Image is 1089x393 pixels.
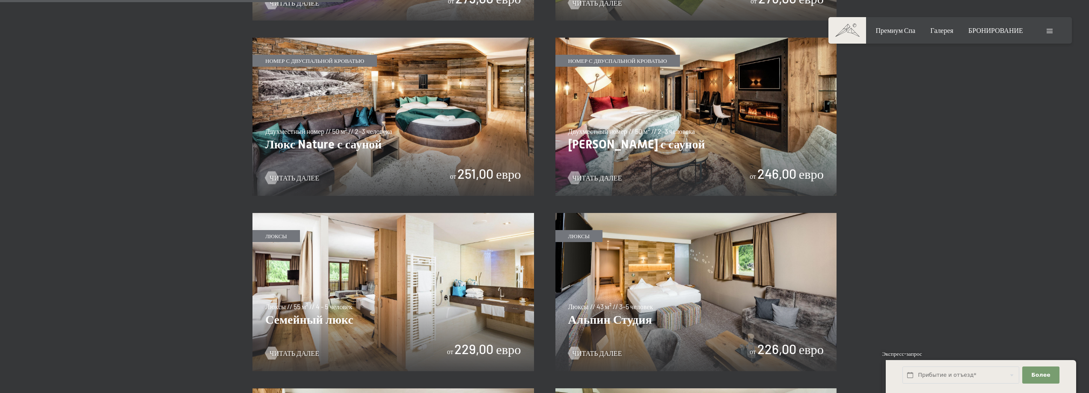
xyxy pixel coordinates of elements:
[252,38,534,43] a: Люкс Nature с сауной
[876,26,916,34] a: Премиум Спа
[555,38,837,196] img: Люкс Делюкс с сауной
[930,26,953,34] a: Галерея
[573,174,622,182] font: Читать далее
[555,213,837,371] img: Альпин Студия
[568,173,622,183] a: Читать далее
[270,174,319,182] font: Читать далее
[555,213,837,219] a: Альпин Студия
[252,213,534,219] a: Семейный люкс
[555,38,837,43] a: Люкс Делюкс с сауной
[265,349,319,358] a: Читать далее
[968,26,1023,34] a: БРОНИРОВАНИЕ
[1031,372,1050,378] font: Более
[252,38,534,196] img: Люкс Nature с сауной
[265,173,319,183] a: Читать далее
[573,349,622,357] font: Читать далее
[252,213,534,371] img: Семейный люкс
[882,350,922,357] font: Экспресс-запрос
[270,349,319,357] font: Читать далее
[1022,366,1059,384] button: Более
[568,349,622,358] a: Читать далее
